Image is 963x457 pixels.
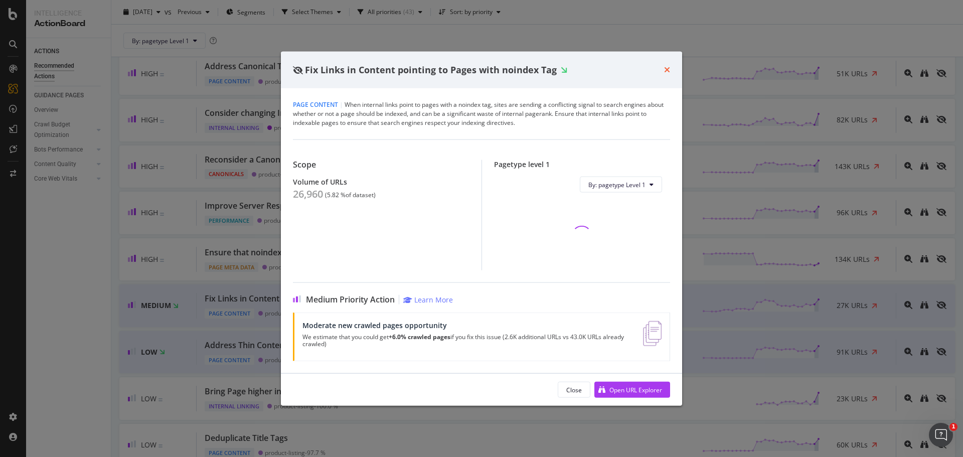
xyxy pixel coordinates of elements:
div: 26,960 [293,188,323,200]
div: Learn More [414,295,453,304]
a: Learn More [403,295,453,304]
button: By: pagetype Level 1 [580,177,662,193]
div: Scope [293,160,469,170]
button: Open URL Explorer [594,382,670,398]
div: Close [566,385,582,394]
div: modal [281,51,682,406]
p: We estimate that you could get if you fix this issue (2.6K additional URLs vs 43.0K URLs already ... [302,334,631,348]
img: e5DMFwAAAABJRU5ErkJggg== [643,321,662,346]
div: Open URL Explorer [609,385,662,394]
span: 1 [949,423,957,431]
div: Pagetype level 1 [494,160,671,169]
div: eye-slash [293,66,303,74]
div: ( 5.82 % of dataset ) [325,192,376,199]
span: | [340,100,343,109]
span: Fix Links in Content pointing to Pages with noindex Tag [305,63,557,75]
button: Close [558,382,590,398]
div: Moderate new crawled pages opportunity [302,321,631,330]
span: By: pagetype Level 1 [588,180,646,189]
div: Volume of URLs [293,178,469,186]
iframe: Intercom live chat [929,423,953,447]
div: When internal links point to pages with a noindex tag, sites are sending a conflicting signal to ... [293,100,670,127]
span: Page Content [293,100,338,109]
div: times [664,63,670,76]
span: Medium Priority Action [306,295,395,304]
strong: +6.0% crawled pages [389,333,450,341]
